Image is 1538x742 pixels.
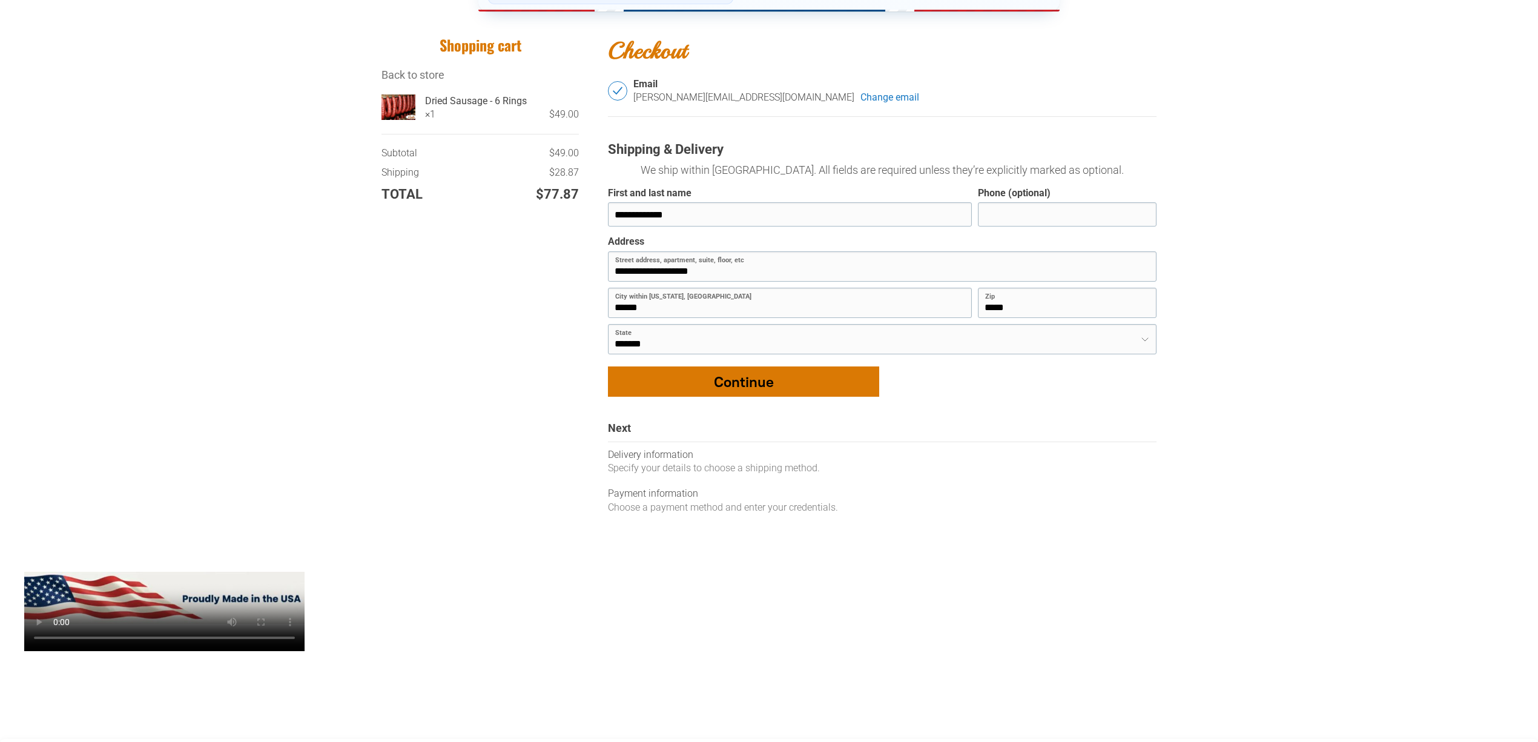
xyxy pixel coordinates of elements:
div: Payment information [608,487,1157,500]
h2: Checkout [608,36,1157,65]
div: Specify your details to choose a shipping method. [608,462,1157,475]
td: $28.87 [484,166,579,185]
div: $49.00 [435,108,579,121]
div: × 1 [425,108,435,121]
td: Subtotal [381,147,484,166]
a: Change email [860,91,919,104]
div: Choose a payment method and enter your credentials. [608,501,1157,514]
div: Shipping & Delivery [608,141,1157,159]
h1: Shopping cart [381,36,579,55]
div: First and last name [608,187,691,200]
div: Address [608,236,644,248]
div: Breadcrumbs [381,67,579,82]
div: Email [633,78,1157,91]
span: Shipping [381,166,419,179]
p: We ship within [GEOGRAPHIC_DATA]. [608,162,1157,178]
span: $77.87 [536,185,579,204]
input: Street address, apartment, suite, floor, etc [608,251,1157,282]
input: City within Florida, United States [608,288,972,318]
span: $49.00 [549,147,579,159]
a: Dried Sausage - 6 Rings [425,94,579,108]
div: Phone (optional) [978,187,1051,200]
div: Next [608,421,1157,442]
input: Zip [978,288,1157,318]
td: Total [381,185,468,204]
a: Back to store [381,68,444,81]
button: Continue [608,366,879,397]
span: All fields are required unless they’re explicitly marked as optional. [819,164,1124,176]
div: Delivery information [608,448,1157,462]
div: [PERSON_NAME][EMAIL_ADDRESS][DOMAIN_NAME] [633,91,854,104]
